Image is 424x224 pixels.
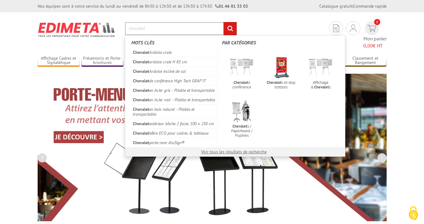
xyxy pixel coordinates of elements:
a: Chevaleten bois naturel - Pliable et transportable [130,104,218,119]
strong: 01 46 81 33 03 [215,3,248,9]
em: Chevalet [234,80,249,85]
span: Affichage & s [303,80,339,89]
span: 0 [374,19,380,25]
span: s / Paperboard / Pupitres [224,124,260,138]
em: Chevalet [267,80,282,85]
a: Affichage Cadres et Signalétique [38,56,80,66]
span: s conférence [224,80,260,89]
img: Présentoir, panneau, stand - Edimeta - PLV, affichage, mobilier bureau, entreprise [38,18,116,41]
em: Chevalet [133,130,149,136]
button: Cookies (fenêtre modale) [403,203,424,224]
span: 0,00 [363,43,373,49]
span: s et stop trottoirs [263,80,299,89]
a: Présentoirs et Porte-brochures [81,56,124,66]
a: Chevalets conférence [222,53,261,91]
a: ChevaletArdoise craie [130,48,218,57]
a: Chevalets / Paperboard / Pupitres [222,97,261,140]
a: devis rapide 0 Mon panier 0,00€ HT [363,21,387,49]
input: Rechercher un produit ou une référence... [125,22,237,35]
img: chevalets_conference_216721.jpg [308,55,333,80]
img: chevalets_de_rue_a_ressorts_base_lestable_gris_alu_215323.jpg [268,55,294,80]
input: rechercher [223,22,237,35]
a: Commande rapide [353,3,387,9]
div: | [319,3,387,9]
a: Chevalets et stop trottoirs [261,53,301,91]
a: Chevalethêtre ECO pour cadres & tableaux [130,128,218,138]
img: devis rapide [350,24,357,32]
em: Chevalet [133,59,149,65]
em: Chevalet [314,84,329,90]
a: Chevaleten Acier gris - Pliable et transportable [130,85,218,95]
em: Chevalet [133,97,149,103]
a: Affichage &Chevalets [301,53,340,91]
img: chevalets_conference_vignette.jpg [229,99,254,124]
span: Mots clés [131,39,154,46]
div: Nos équipes sont à votre service du lundi au vendredi de 8h30 à 12h30 et de 13h30 à 17h30 [38,3,248,9]
a: Chevaletextérieur bâche 2 faces 100 x 250 cm [130,119,218,128]
a: Classement et Rangement [344,56,387,66]
a: Chevaletardoise craie H 83 cm [130,57,218,66]
em: Chevalet [133,69,149,74]
a: Catalogue gratuit [319,3,352,9]
em: Chevalet [133,78,149,84]
div: Rechercher un produit ou une référence... [125,35,345,157]
img: chevalets_conference_216721.jpg [229,55,254,80]
span: Mon panier [363,35,387,49]
a: ChevaletArdoise incliné de sol [130,66,218,76]
em: Chevalet [133,121,149,126]
span: € HT [363,42,387,49]
img: Cookies (fenêtre modale) [406,206,421,221]
em: Chevalet [133,106,149,112]
img: devis rapide [367,25,376,32]
em: Chevalet [133,88,149,93]
label: Par catégories [222,36,340,49]
a: Chevaletporte-nom AluSign® [130,138,218,147]
em: Chevalet [232,124,247,129]
a: Chevaletde conférence High Tech GRAF'IT [130,76,218,85]
a: Chevaleten Acier noir - Pliable et transportable [130,95,218,104]
em: Chevalet [133,140,149,145]
em: Chevalet [133,50,149,55]
img: devis rapide [333,24,339,32]
a: Voir tous les résultats de recherche [201,149,267,155]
